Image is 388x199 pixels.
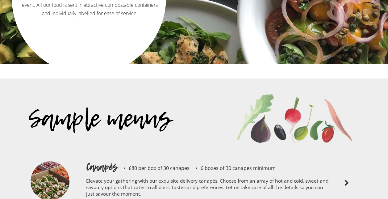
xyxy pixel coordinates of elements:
div: Sample menus [28,115,230,153]
strong: __________________ [67,31,111,39]
p: £80 per box of 30 canapes [118,166,190,171]
p: 6 boxes of 30 canapes minimum [190,166,276,171]
a: __________________ [13,28,165,49]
